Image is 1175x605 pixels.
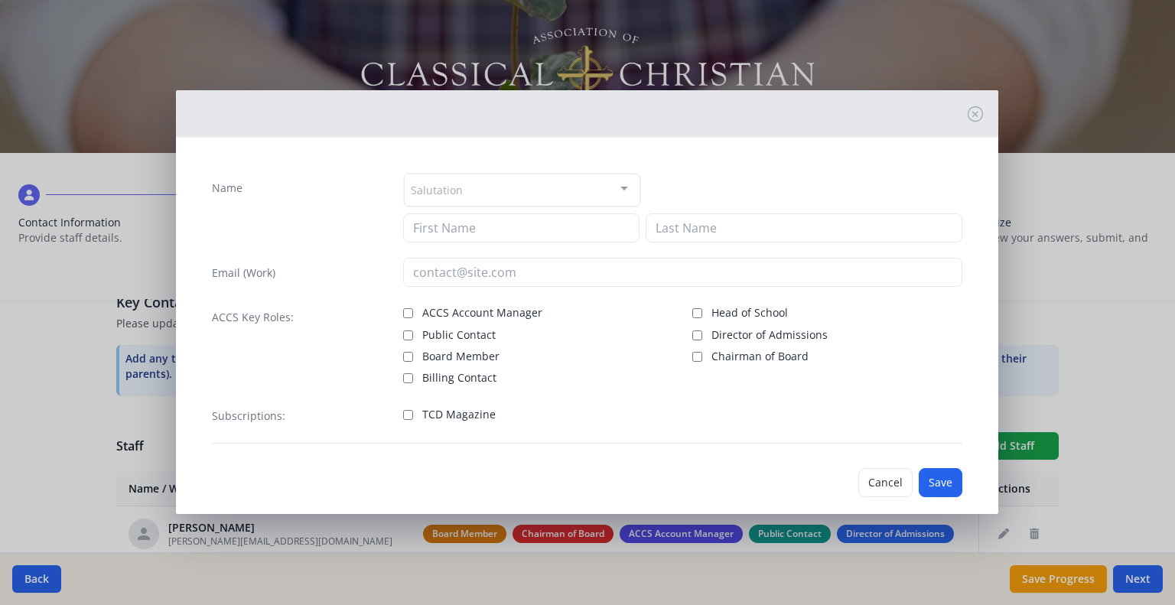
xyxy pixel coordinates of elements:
span: ACCS Account Manager [422,305,542,320]
label: Subscriptions: [212,408,285,424]
input: Board Member [403,352,413,362]
span: Head of School [711,305,788,320]
label: Name [212,181,242,196]
span: Salutation [411,181,463,198]
span: Public Contact [422,327,496,343]
label: Email (Work) [212,265,275,281]
input: Head of School [692,308,702,318]
span: Billing Contact [422,370,496,385]
input: contact@site.com [403,258,962,287]
button: Save [919,468,962,497]
input: ACCS Account Manager [403,308,413,318]
span: Chairman of Board [711,349,809,364]
span: TCD Magazine [422,407,496,422]
input: First Name [403,213,640,242]
input: Chairman of Board [692,352,702,362]
input: Last Name [646,213,962,242]
input: Billing Contact [403,373,413,383]
span: Director of Admissions [711,327,828,343]
button: Cancel [858,468,913,497]
input: Public Contact [403,330,413,340]
span: Board Member [422,349,500,364]
label: ACCS Key Roles: [212,310,294,325]
input: Director of Admissions [692,330,702,340]
input: TCD Magazine [403,410,413,420]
